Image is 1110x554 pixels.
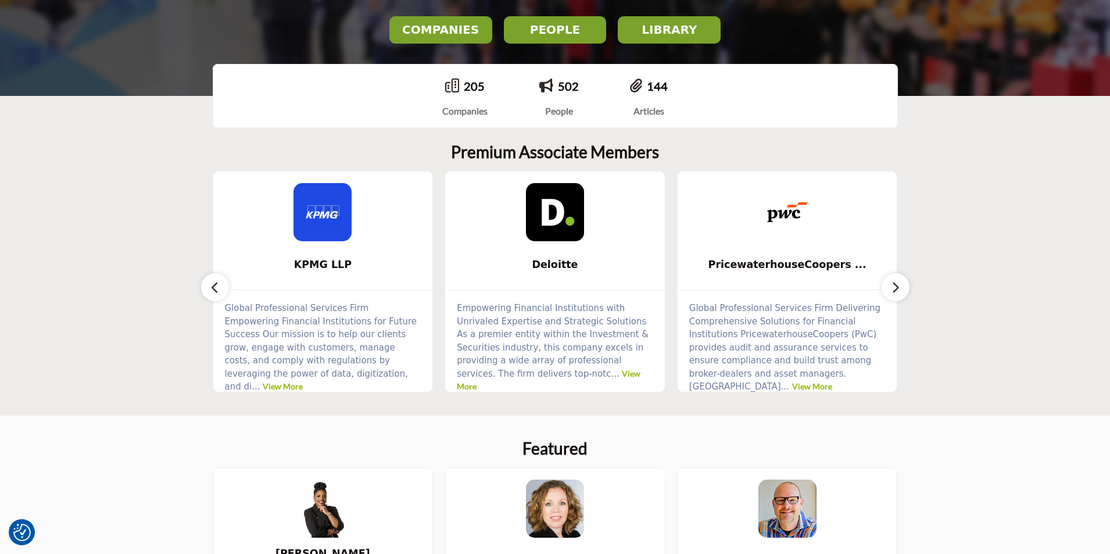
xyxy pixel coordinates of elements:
a: 502 [558,79,579,93]
span: KPMG LLP [231,257,416,272]
a: View More [457,369,640,392]
img: Revisit consent button [13,524,31,541]
p: Empowering Financial Institutions with Unrivaled Expertise and Strategic Solutions As a premier e... [457,302,653,394]
a: 205 [464,79,485,93]
button: COMPANIES [389,16,492,44]
h2: COMPANIES [393,23,489,37]
img: PricewaterhouseCoopers LLP [758,183,817,241]
b: KPMG LLP [231,249,416,280]
a: KPMG LLP [213,249,433,280]
a: 144 [647,79,668,93]
p: Global Professional Services Firm Empowering Financial Institutions for Future Success Our missio... [225,302,421,394]
span: Deloitte [463,257,647,272]
h2: Premium Associate Members [451,142,659,162]
img: Nikki Lewis Simon [293,480,352,538]
img: KPMG LLP [293,183,352,241]
span: ... [611,369,619,379]
span: ... [252,381,260,392]
img: Christopher Harmon [758,480,817,538]
button: PEOPLE [504,16,607,44]
h2: Featured [522,439,588,459]
a: View More [792,381,832,391]
div: Articles [630,104,668,118]
div: People [539,104,579,118]
img: Deloitte [526,183,584,241]
span: PricewaterhouseCoopers ... [695,257,880,272]
div: Companies [442,104,488,118]
p: Global Professional Services Firm Delivering Comprehensive Solutions for Financial Institutions P... [689,302,886,394]
h2: LIBRARY [621,23,717,37]
b: Deloitte [463,249,647,280]
a: View More [263,381,303,391]
img: Lucy Pearman [526,480,584,538]
span: ... [781,381,789,392]
a: Deloitte [445,249,665,280]
b: PricewaterhouseCoopers LLP [695,249,880,280]
button: Consent Preferences [13,524,31,541]
a: PricewaterhouseCoopers ... [678,249,897,280]
button: LIBRARY [618,16,721,44]
h2: PEOPLE [507,23,603,37]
